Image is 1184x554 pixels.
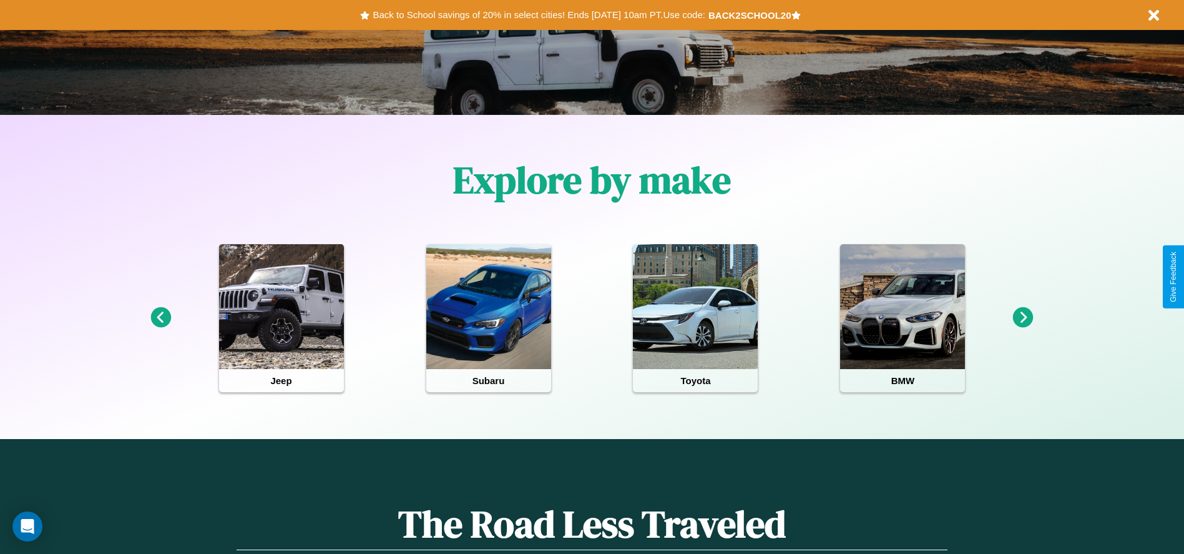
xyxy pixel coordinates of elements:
h1: The Road Less Traveled [237,498,947,550]
button: Back to School savings of 20% in select cities! Ends [DATE] 10am PT.Use code: [369,6,708,24]
b: BACK2SCHOOL20 [708,10,791,21]
div: Give Feedback [1169,252,1178,302]
h4: Toyota [633,369,758,392]
h1: Explore by make [453,154,731,205]
div: Open Intercom Messenger [12,512,42,542]
h4: BMW [840,369,965,392]
h4: Subaru [426,369,551,392]
h4: Jeep [219,369,344,392]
